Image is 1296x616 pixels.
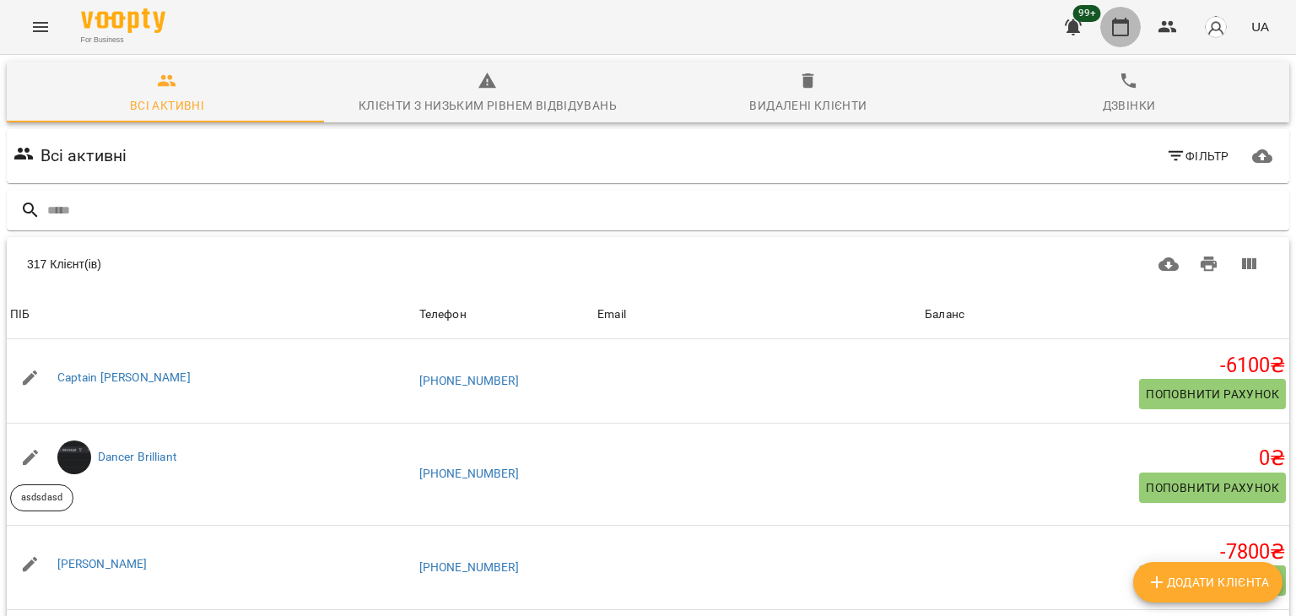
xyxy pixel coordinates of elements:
div: Клієнти з низьким рівнем відвідувань [359,95,617,116]
div: Дзвінки [1103,95,1156,116]
a: [PERSON_NAME] [57,557,148,570]
div: Баланс [925,305,964,325]
p: asdsdasd [21,491,62,505]
span: Баланс [925,305,1286,325]
span: Поповнити рахунок [1146,384,1279,404]
button: Фільтр [1159,141,1236,171]
span: UA [1251,18,1269,35]
span: ПІБ [10,305,413,325]
h6: Всі активні [40,143,127,169]
h5: 0 ₴ [925,446,1286,472]
a: [PHONE_NUMBER] [419,467,519,480]
div: Sort [10,305,30,325]
span: Email [597,305,918,325]
button: Поповнити рахунок [1139,473,1286,503]
a: [PHONE_NUMBER] [419,374,519,387]
span: Телефон [419,305,591,325]
button: Додати клієнта [1133,562,1282,602]
button: Вигляд колонок [1228,244,1269,284]
div: Sort [925,305,964,325]
span: Фільтр [1166,146,1229,166]
span: For Business [81,35,165,46]
button: Поповнити рахунок [1139,565,1286,596]
a: [PHONE_NUMBER] [419,560,519,574]
div: ПІБ [10,305,30,325]
button: Завантажити CSV [1148,244,1189,284]
button: Menu [20,7,61,47]
span: Поповнити рахунок [1146,478,1279,498]
img: Voopty Logo [81,8,165,33]
img: avatar_s.png [1204,15,1228,39]
div: Видалені клієнти [749,95,867,116]
div: 317 Клієнт(ів) [27,256,625,273]
div: Всі активні [130,95,204,116]
h5: -7800 ₴ [925,539,1286,565]
button: Друк [1189,244,1229,284]
div: Email [597,305,626,325]
button: Поповнити рахунок [1139,379,1286,409]
button: UA [1245,11,1276,42]
h5: -6100 ₴ [925,353,1286,379]
div: Телефон [419,305,467,325]
div: Table Toolbar [7,237,1289,291]
span: 99+ [1073,5,1101,22]
a: Dancer Brilliant [98,450,177,463]
span: Додати клієнта [1147,572,1269,592]
a: Captain [PERSON_NAME] [57,370,191,384]
div: asdsdasd [10,484,73,511]
img: 5ae38e34ac910aeea413b6a1769e632f.png [57,440,91,474]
